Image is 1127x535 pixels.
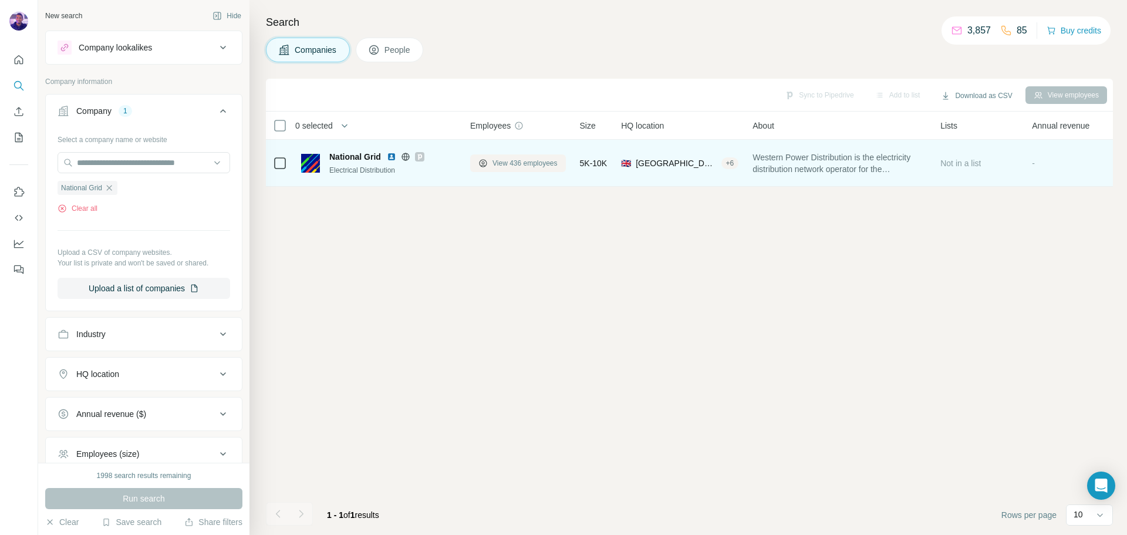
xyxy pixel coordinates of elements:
[58,247,230,258] p: Upload a CSV of company websites.
[343,510,350,520] span: of
[79,42,152,53] div: Company lookalikes
[933,87,1020,105] button: Download as CSV
[9,101,28,122] button: Enrich CSV
[329,165,456,176] div: Electrical Distribution
[295,44,338,56] span: Companies
[76,368,119,380] div: HQ location
[46,400,242,428] button: Annual revenue ($)
[45,516,79,528] button: Clear
[580,157,608,169] span: 5K-10K
[61,183,102,193] span: National Grid
[204,7,249,25] button: Hide
[967,23,991,38] p: 3,857
[470,120,511,132] span: Employees
[45,11,82,21] div: New search
[1032,159,1035,168] span: -
[9,181,28,203] button: Use Surfe on LinkedIn
[1047,22,1101,39] button: Buy credits
[76,105,112,117] div: Company
[621,120,664,132] span: HQ location
[76,448,139,460] div: Employees (size)
[492,158,558,169] span: View 436 employees
[1087,472,1115,500] div: Open Intercom Messenger
[45,76,242,87] p: Company information
[327,510,379,520] span: results
[940,159,981,168] span: Not in a list
[76,328,106,340] div: Industry
[1074,509,1083,520] p: 10
[46,440,242,468] button: Employees (size)
[9,207,28,228] button: Use Surfe API
[58,203,97,214] button: Clear all
[753,152,926,175] span: Western Power Distribution is the electricity distribution network operator for the [GEOGRAPHIC_D...
[46,320,242,348] button: Industry
[184,516,242,528] button: Share filters
[58,278,230,299] button: Upload a list of companies
[9,233,28,254] button: Dashboard
[9,49,28,70] button: Quick start
[9,259,28,280] button: Feedback
[102,516,161,528] button: Save search
[295,120,333,132] span: 0 selected
[721,158,739,169] div: + 6
[1017,23,1027,38] p: 85
[46,360,242,388] button: HQ location
[58,130,230,145] div: Select a company name or website
[301,154,320,173] img: Logo of National Grid
[76,408,146,420] div: Annual revenue ($)
[266,14,1113,31] h4: Search
[9,127,28,148] button: My lists
[580,120,596,132] span: Size
[753,120,774,132] span: About
[350,510,355,520] span: 1
[384,44,411,56] span: People
[9,12,28,31] img: Avatar
[621,157,631,169] span: 🇬🇧
[636,157,716,169] span: [GEOGRAPHIC_DATA], [GEOGRAPHIC_DATA], [GEOGRAPHIC_DATA]
[58,258,230,268] p: Your list is private and won't be saved or shared.
[327,510,343,520] span: 1 - 1
[387,152,396,161] img: LinkedIn logo
[97,470,191,481] div: 1998 search results remaining
[1032,120,1089,132] span: Annual revenue
[470,154,566,172] button: View 436 employees
[329,151,381,163] span: National Grid
[1001,509,1057,521] span: Rows per page
[940,120,957,132] span: Lists
[46,33,242,62] button: Company lookalikes
[46,97,242,130] button: Company1
[9,75,28,96] button: Search
[119,106,132,116] div: 1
